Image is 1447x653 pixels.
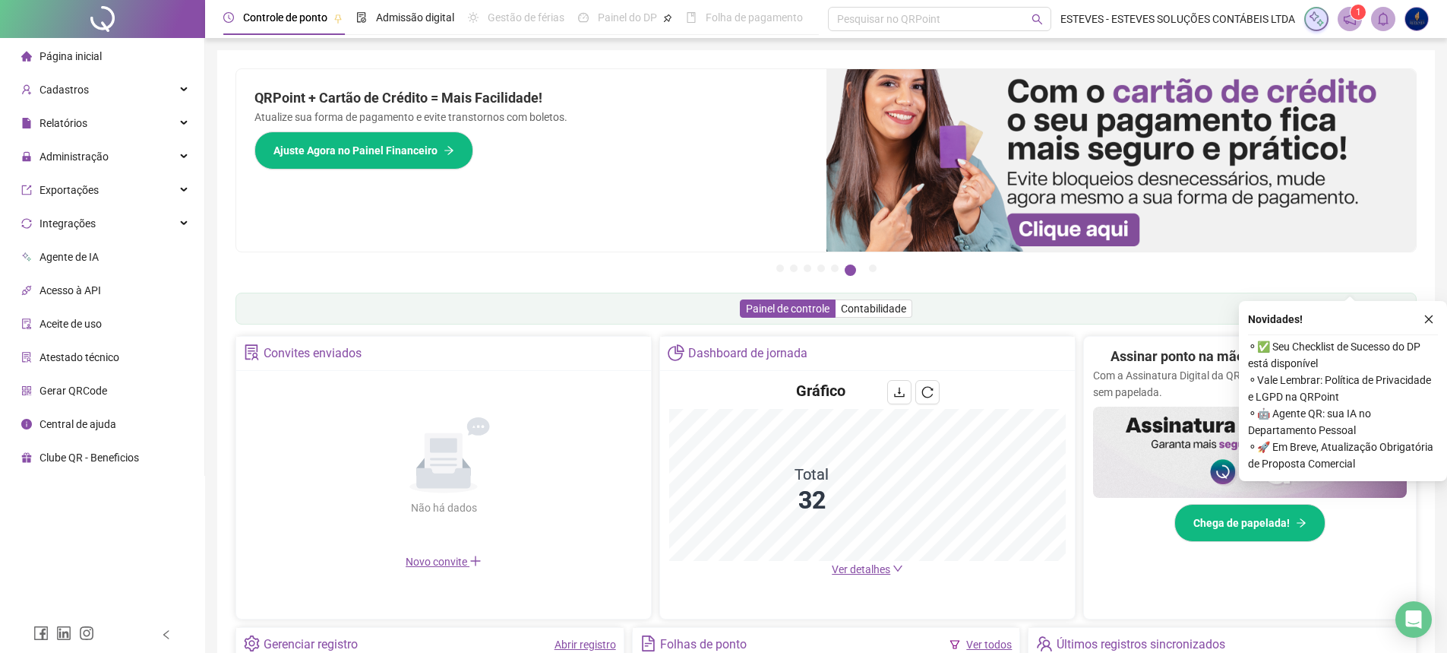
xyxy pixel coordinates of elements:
[21,352,32,363] span: solution
[21,151,32,162] span: lock
[841,303,906,315] span: Contabilidade
[243,11,327,24] span: Controle de ponto
[39,84,89,96] span: Cadastros
[845,265,856,276] button: 6
[39,351,119,363] span: Atestado técnico
[1395,601,1432,638] div: Open Intercom Messenger
[1248,405,1438,439] span: ⚬ 🤖 Agente QR: sua IA no Departamento Pessoal
[21,385,32,396] span: qrcode
[469,555,482,567] span: plus
[33,626,49,641] span: facebook
[21,452,32,463] span: gift
[1343,12,1357,26] span: notification
[39,318,102,330] span: Aceite de uso
[39,385,107,397] span: Gerar QRCode
[21,218,32,229] span: sync
[1093,367,1407,401] p: Com a Assinatura Digital da QR, sua gestão fica mais ágil, segura e sem papelada.
[1376,12,1390,26] span: bell
[39,452,139,464] span: Clube QR - Beneficios
[1423,314,1434,325] span: close
[79,626,94,641] span: instagram
[488,11,564,24] span: Gestão de férias
[966,639,1012,651] a: Ver todos
[869,265,877,272] button: 7
[826,69,1417,252] img: banner%2F75947b42-3b94-469c-a360-407c2d3115d7.png
[21,285,32,296] span: api
[706,11,803,24] span: Folha de pagamento
[254,109,808,125] p: Atualize sua forma de pagamento e evite transtornos com boletos.
[39,251,99,263] span: Agente de IA
[406,556,482,568] span: Novo convite
[804,265,811,272] button: 3
[254,132,473,170] button: Ajuste Agora no Painel Financeiro
[39,418,116,430] span: Central de ajuda
[1296,518,1306,528] span: arrow-right
[1193,515,1290,531] span: Chega de papelada!
[374,499,513,516] div: Não há dados
[1060,11,1295,27] span: ESTEVES - ESTEVES SOLUÇÕES CONTÁBEIS LTDA
[893,563,903,574] span: down
[273,142,438,159] span: Ajuste Agora no Painel Financeiro
[468,12,479,23] span: sun
[21,118,32,128] span: file
[39,284,101,296] span: Acesso à API
[21,185,32,195] span: export
[640,636,656,651] span: file-text
[1405,8,1428,30] img: 58268
[554,639,616,651] a: Abrir registro
[893,386,905,398] span: download
[817,265,825,272] button: 4
[21,419,32,430] span: info-circle
[921,386,934,398] span: reload
[796,380,845,401] h4: Gráfico
[264,341,362,366] div: Convites enviados
[832,563,890,575] span: Ver detalhes
[223,12,234,23] span: clock-circle
[356,12,367,23] span: file-done
[21,319,32,329] span: audit
[790,265,798,272] button: 2
[1248,372,1438,405] span: ⚬ Vale Lembrar: Política de Privacidade e LGPD na QRPoint
[1308,11,1325,27] img: sparkle-icon.fc2bf0ac1784a2077858766a79e2daf3.svg
[444,145,454,156] span: arrow-right
[1248,338,1438,372] span: ⚬ ✅ Seu Checklist de Sucesso do DP está disponível
[1351,5,1366,20] sup: 1
[668,344,684,360] span: pie-chart
[831,265,839,272] button: 5
[1248,439,1438,472] span: ⚬ 🚀 Em Breve, Atualização Obrigatória de Proposta Comercial
[776,265,784,272] button: 1
[1032,14,1043,25] span: search
[39,50,102,62] span: Página inicial
[161,629,172,640] span: left
[376,11,454,24] span: Admissão digital
[21,84,32,95] span: user-add
[333,14,343,23] span: pushpin
[832,563,903,575] a: Ver detalhes down
[39,151,109,163] span: Administração
[56,626,71,641] span: linkedin
[39,184,99,196] span: Exportações
[1093,407,1407,498] img: banner%2F02c71560-61a6-44d4-94b9-c8ab97240462.png
[1174,504,1325,542] button: Chega de papelada!
[21,51,32,62] span: home
[1111,346,1389,367] h2: Assinar ponto na mão? Isso ficou no passado!
[598,11,657,24] span: Painel do DP
[244,636,260,651] span: setting
[746,303,829,315] span: Painel de controle
[1356,7,1361,17] span: 1
[578,12,589,23] span: dashboard
[254,87,808,109] h2: QRPoint + Cartão de Crédito = Mais Facilidade!
[688,341,807,366] div: Dashboard de jornada
[949,639,960,650] span: filter
[244,344,260,360] span: solution
[39,217,96,230] span: Integrações
[39,117,87,129] span: Relatórios
[1036,636,1052,651] span: team
[686,12,697,23] span: book
[1248,311,1303,328] span: Novidades !
[663,14,672,23] span: pushpin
